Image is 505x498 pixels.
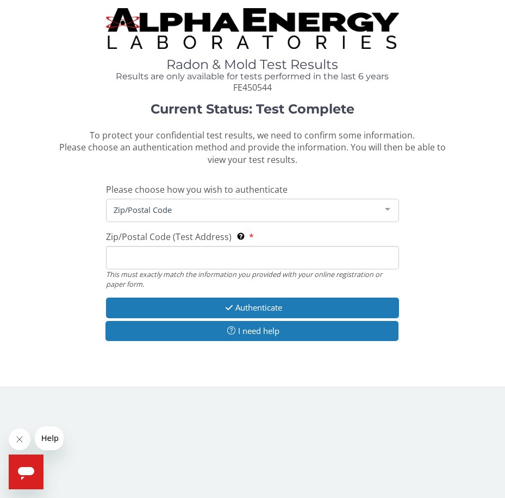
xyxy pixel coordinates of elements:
[106,8,399,49] img: TightCrop.jpg
[106,184,288,196] span: Please choose how you wish to authenticate
[9,455,43,489] iframe: Button to launch messaging window
[111,204,377,216] span: Zip/Postal Code
[106,298,399,318] button: Authenticate
[9,428,30,450] iframe: Close message
[59,129,446,166] span: To protect your confidential test results, we need to confirm some information. Please choose an ...
[151,101,354,117] strong: Current Status: Test Complete
[106,72,399,81] h4: Results are only available for tests performed in the last 6 years
[35,426,64,450] iframe: Message from company
[106,269,399,289] div: This must exactly match the information you provided with your online registration or paper form.
[233,81,272,93] span: FE450544
[106,231,232,243] span: Zip/Postal Code (Test Address)
[106,58,399,72] h1: Radon & Mold Test Results
[105,321,398,341] button: I need help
